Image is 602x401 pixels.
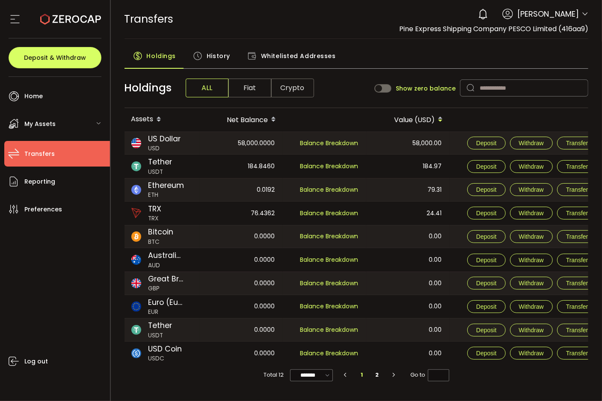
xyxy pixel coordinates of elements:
li: 1 [354,369,370,381]
div: 0.0192 [199,179,282,201]
span: Great Britain Pound [148,273,184,284]
div: 58,000.0000 [199,132,282,155]
div: 0.0000 [199,272,282,295]
span: Balance Breakdown [300,255,359,265]
img: usdc_portfolio.svg [131,348,141,358]
span: Balance Breakdown [300,185,359,194]
span: Preferences [24,203,62,216]
button: Deposit & Withdraw [9,47,101,68]
span: USDT [148,331,172,340]
span: BTC [148,238,173,247]
span: Balance Breakdown [300,209,359,217]
span: Balance Breakdown [300,162,359,170]
div: 184.97 [366,155,449,178]
span: Holdings [125,80,172,96]
span: EUR [148,308,184,317]
img: trx_portfolio.png [131,208,141,218]
span: Deposit & Withdraw [24,55,86,61]
span: US Dollar [148,133,181,144]
div: 0.00 [366,225,449,248]
span: AUD [148,261,184,270]
span: Balance Breakdown [300,325,359,335]
img: eur_portfolio.svg [131,301,141,311]
div: Value (USD) [366,112,450,127]
div: 0.00 [366,319,449,341]
img: gbp_portfolio.svg [131,278,141,288]
div: 58,000.00 [366,132,449,155]
span: ALL [186,79,228,97]
div: 76.4362 [199,202,282,225]
span: ETH [148,191,184,200]
span: Total 12 [264,369,284,381]
img: eth_portfolio.svg [131,185,141,195]
div: Assets [125,112,199,127]
span: My Assets [24,118,56,130]
span: Home [24,90,43,102]
iframe: Chat Widget [410,58,602,401]
span: Balance Breakdown [300,348,359,358]
div: Net Balance [199,112,283,127]
span: Holdings [147,47,176,64]
div: 0.00 [366,248,449,272]
span: Tether [148,320,172,331]
div: 0.00 [366,272,449,295]
span: Show zero balance [396,85,456,91]
img: usdt_portfolio.svg [131,161,141,171]
span: Transfers [125,12,174,26]
span: [PERSON_NAME] [517,8,579,20]
span: Balance Breakdown [300,301,359,311]
span: Bitcoin [148,226,173,237]
span: Transfers [24,148,55,160]
span: USD [148,144,181,153]
span: Tether [148,156,172,167]
span: Balance Breakdown [300,278,359,288]
div: 0.00 [366,342,449,365]
li: 2 [370,369,385,381]
span: Fiat [228,79,271,97]
div: 0.0000 [199,295,282,319]
div: 24.41 [366,202,449,225]
span: TRX [148,214,161,223]
span: Ethereum [148,180,184,191]
span: USD Coin [148,343,182,354]
div: 79.31 [366,179,449,201]
span: TRX [148,203,161,214]
span: Australian Dollar [148,250,184,261]
img: aud_portfolio.svg [131,255,141,265]
span: Whitelisted Addresses [261,47,336,64]
div: 0.0000 [199,248,282,272]
span: Euro (European Monetary Unit) [148,297,184,308]
span: GBP [148,284,184,293]
div: 184.8460 [199,155,282,178]
img: usd_portfolio.svg [131,138,141,148]
img: usdt_portfolio.svg [131,325,141,335]
span: USDC [148,354,182,363]
span: Reporting [24,176,55,188]
span: Log out [24,355,48,368]
span: History [207,47,230,64]
span: Pine Express Shipping Company PESCO Limited (416aa9) [399,24,588,34]
img: btc_portfolio.svg [131,231,141,241]
div: 0.00 [366,295,449,319]
span: Crypto [271,79,314,97]
span: Balance Breakdown [300,139,359,147]
span: Balance Breakdown [300,231,359,241]
div: 0.0000 [199,319,282,341]
div: 0.0000 [199,342,282,365]
span: USDT [148,168,172,177]
div: 0.0000 [199,225,282,248]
